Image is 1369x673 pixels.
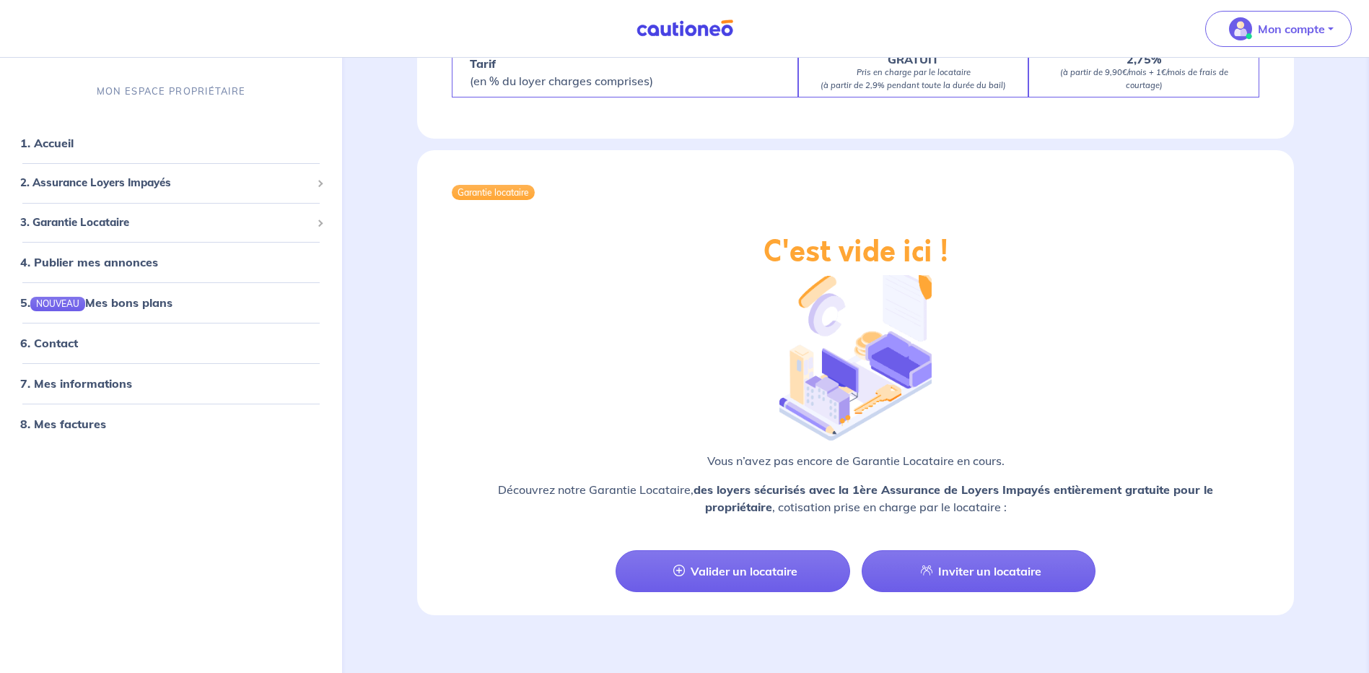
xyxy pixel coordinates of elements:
[1205,11,1352,47] button: illu_account_valid_menu.svgMon compte
[764,235,948,269] h2: C'est vide ici !
[631,19,739,38] img: Cautioneo
[6,129,336,157] div: 1. Accueil
[779,264,931,441] img: illu_empty_gl.png
[6,169,336,197] div: 2. Assurance Loyers Impayés
[6,288,336,317] div: 5.NOUVEAUMes bons plans
[6,209,336,237] div: 3. Garantie Locataire
[97,84,245,98] p: MON ESPACE PROPRIÉTAIRE
[6,248,336,277] div: 4. Publier mes annonces
[20,255,158,269] a: 4. Publier mes annonces
[616,550,849,592] a: Valider un locataire
[1060,67,1228,90] em: (à partir de 9,90€/mois + 1€/mois de frais de courtage)
[20,175,311,191] span: 2. Assurance Loyers Impayés
[452,481,1259,516] p: Découvrez notre Garantie Locataire, , cotisation prise en charge par le locataire :
[20,377,132,391] a: 7. Mes informations
[452,185,535,199] div: Garantie locataire
[694,482,1213,514] strong: des loyers sécurisés avec la 1ère Assurance de Loyers Impayés entièrement gratuite pour le propri...
[470,56,496,71] strong: Tarif
[470,55,653,90] p: (en % du loyer charges comprises)
[888,52,939,66] strong: GRATUIT
[862,550,1095,592] a: Inviter un locataire
[6,410,336,439] div: 8. Mes factures
[20,417,106,432] a: 8. Mes factures
[20,295,172,310] a: 5.NOUVEAUMes bons plans
[452,452,1259,469] p: Vous n’avez pas encore de Garantie Locataire en cours.
[20,214,311,231] span: 3. Garantie Locataire
[6,329,336,358] div: 6. Contact
[821,67,1006,90] em: Pris en charge par le locataire (à partir de 2,9% pendant toute la durée du bail)
[20,136,74,150] a: 1. Accueil
[1258,20,1325,38] p: Mon compte
[6,370,336,399] div: 7. Mes informations
[1229,17,1252,40] img: illu_account_valid_menu.svg
[20,336,78,351] a: 6. Contact
[1127,52,1161,66] strong: 2,75%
